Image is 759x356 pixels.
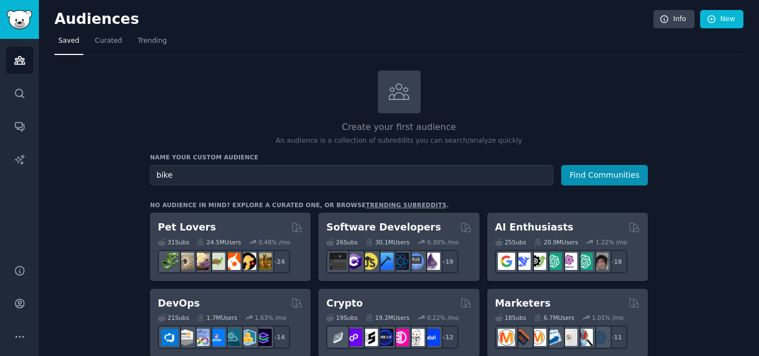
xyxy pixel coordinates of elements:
div: 0.30 % /mo [427,238,459,246]
img: DeepSeek [513,253,531,270]
img: PlatformEngineers [254,329,272,346]
img: leopardgeckos [192,253,209,270]
img: AWS_Certified_Experts [177,329,194,346]
span: Curated [95,36,122,46]
a: New [700,10,743,29]
div: 0.22 % /mo [427,314,459,322]
h2: Audiences [54,11,653,28]
div: + 14 [267,325,290,349]
h2: AI Enthusiasts [495,220,573,234]
div: 1.01 % /mo [592,314,623,322]
img: GoogleGeminiAI [498,253,515,270]
input: Pick a short name, like "Digital Marketers" or "Movie-Goers" [150,165,553,185]
div: + 12 [435,325,458,349]
h2: Pet Lovers [158,220,216,234]
img: chatgpt_prompts_ [576,253,593,270]
a: Trending [134,32,171,55]
div: 0.48 % /mo [258,238,290,246]
img: csharp [345,253,362,270]
img: content_marketing [498,329,515,346]
img: PetAdvice [239,253,256,270]
img: ethfinance [329,329,347,346]
h3: Name your custom audience [150,153,648,161]
div: 30.1M Users [366,238,410,246]
div: 31 Sub s [158,238,189,246]
div: 6.7M Users [534,314,575,322]
div: 24.5M Users [197,238,241,246]
img: googleads [560,329,577,346]
h2: DevOps [158,297,200,310]
div: 25 Sub s [495,238,526,246]
img: cockatiel [223,253,241,270]
div: + 19 [435,250,458,273]
img: azuredevops [161,329,178,346]
img: DevOpsLinks [208,329,225,346]
img: Docker_DevOps [192,329,209,346]
h2: Software Developers [326,220,441,234]
div: 21 Sub s [158,314,189,322]
h2: Create your first audience [150,121,648,134]
img: CryptoNews [407,329,425,346]
div: 1.63 % /mo [255,314,287,322]
button: Find Communities [561,165,648,185]
a: Info [653,10,695,29]
img: GummySearch logo [7,10,32,29]
img: web3 [376,329,393,346]
img: defi_ [423,329,440,346]
a: Curated [91,32,126,55]
img: iOSProgramming [376,253,393,270]
img: aws_cdk [239,329,256,346]
img: turtle [208,253,225,270]
div: 19 Sub s [326,314,357,322]
img: OnlineMarketing [591,329,608,346]
img: ArtificalIntelligence [591,253,608,270]
div: 26 Sub s [326,238,357,246]
img: chatgpt_promptDesign [545,253,562,270]
div: 20.9M Users [534,238,578,246]
span: Saved [58,36,79,46]
div: + 24 [267,250,290,273]
a: trending subreddits [366,202,446,208]
div: No audience in mind? Explore a curated one, or browse . [150,201,449,209]
p: An audience is a collection of subreddits you can search/analyze quickly [150,136,648,146]
img: reactnative [392,253,409,270]
img: ballpython [177,253,194,270]
div: 18 Sub s [495,314,526,322]
div: + 18 [604,250,627,273]
span: Trending [138,36,167,46]
img: ethstaker [361,329,378,346]
h2: Crypto [326,297,363,310]
img: AskMarketing [529,329,546,346]
img: software [329,253,347,270]
img: learnjavascript [361,253,378,270]
img: MarketingResearch [576,329,593,346]
img: 0xPolygon [345,329,362,346]
a: Saved [54,32,83,55]
h2: Marketers [495,297,551,310]
img: bigseo [513,329,531,346]
img: dogbreed [254,253,272,270]
img: AskComputerScience [407,253,425,270]
img: Emailmarketing [545,329,562,346]
img: elixir [423,253,440,270]
img: AItoolsCatalog [529,253,546,270]
div: + 11 [604,325,627,349]
div: 1.7M Users [197,314,237,322]
div: 19.2M Users [366,314,410,322]
div: 1.22 % /mo [596,238,627,246]
img: platformengineering [223,329,241,346]
img: defiblockchain [392,329,409,346]
img: herpetology [161,253,178,270]
img: OpenAIDev [560,253,577,270]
